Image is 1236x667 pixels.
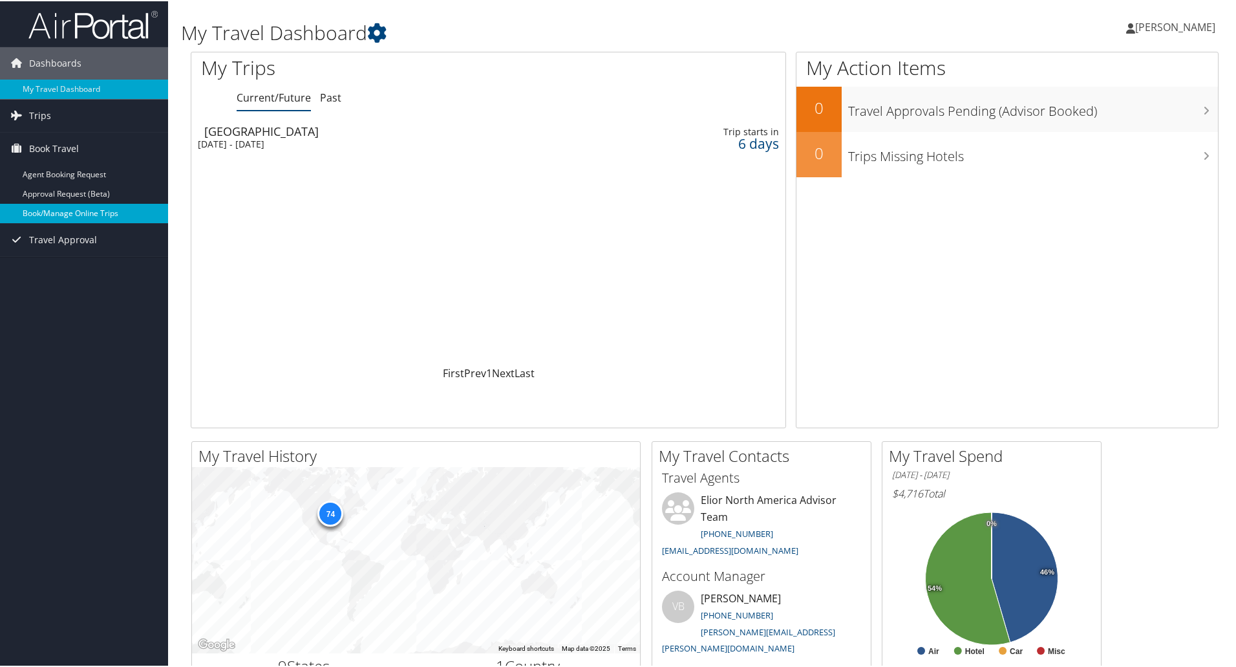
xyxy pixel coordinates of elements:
[659,444,871,466] h2: My Travel Contacts
[662,543,798,555] a: [EMAIL_ADDRESS][DOMAIN_NAME]
[515,365,535,379] a: Last
[498,643,554,652] button: Keyboard shortcuts
[464,365,486,379] a: Prev
[848,94,1218,119] h3: Travel Approvals Pending (Advisor Booked)
[618,644,636,651] a: Terms (opens in new tab)
[29,131,79,164] span: Book Travel
[181,18,879,45] h1: My Travel Dashboard
[965,646,985,655] text: Hotel
[892,468,1091,480] h6: [DATE] - [DATE]
[204,124,569,136] div: [GEOGRAPHIC_DATA]
[486,365,492,379] a: 1
[645,137,779,148] div: 6 days
[237,89,311,104] a: Current/Future
[1010,646,1023,655] text: Car
[198,444,640,466] h2: My Travel History
[701,527,773,538] a: [PHONE_NUMBER]
[892,485,923,499] span: $4,716
[848,140,1218,164] h3: Trips Missing Hotels
[317,499,343,525] div: 74
[645,125,779,137] div: Trip starts in
[201,53,528,80] h1: My Trips
[195,635,238,652] img: Google
[662,625,835,653] a: [PERSON_NAME][EMAIL_ADDRESS][PERSON_NAME][DOMAIN_NAME]
[662,566,861,584] h3: Account Manager
[655,589,868,659] li: [PERSON_NAME]
[1048,646,1065,655] text: Misc
[198,137,562,149] div: [DATE] - [DATE]
[29,46,81,78] span: Dashboards
[320,89,341,104] a: Past
[928,646,939,655] text: Air
[796,96,842,118] h2: 0
[796,131,1218,176] a: 0Trips Missing Hotels
[492,365,515,379] a: Next
[892,485,1091,499] h6: Total
[443,365,464,379] a: First
[1135,19,1215,33] span: [PERSON_NAME]
[1126,6,1228,45] a: [PERSON_NAME]
[796,141,842,163] h2: 0
[796,53,1218,80] h1: My Action Items
[986,519,997,527] tspan: 0%
[195,635,238,652] a: Open this area in Google Maps (opens a new window)
[1040,567,1054,575] tspan: 46%
[562,644,610,651] span: Map data ©2025
[796,85,1218,131] a: 0Travel Approvals Pending (Advisor Booked)
[928,584,942,591] tspan: 54%
[29,98,51,131] span: Trips
[28,8,158,39] img: airportal-logo.png
[662,468,861,486] h3: Travel Agents
[655,491,868,560] li: Elior North America Advisor Team
[662,589,694,622] div: VB
[29,223,97,255] span: Travel Approval
[701,608,773,620] a: [PHONE_NUMBER]
[889,444,1101,466] h2: My Travel Spend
